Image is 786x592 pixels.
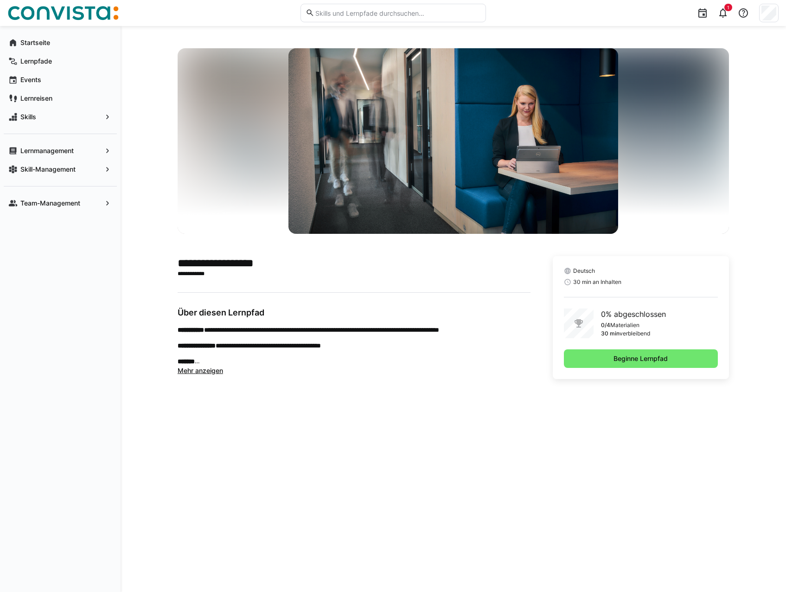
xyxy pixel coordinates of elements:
[727,5,729,10] span: 1
[612,354,669,363] span: Beginne Lernpfad
[564,349,718,368] button: Beginne Lernpfad
[573,267,595,275] span: Deutsch
[601,330,620,337] p: 30 min
[610,322,639,329] p: Materialien
[620,330,650,337] p: verbleibend
[178,308,530,318] h3: Über diesen Lernpfad
[314,9,480,17] input: Skills und Lernpfade durchsuchen…
[178,367,223,374] span: Mehr anzeigen
[601,309,666,320] p: 0% abgeschlossen
[573,278,621,286] span: 30 min an Inhalten
[601,322,610,329] p: 0/4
